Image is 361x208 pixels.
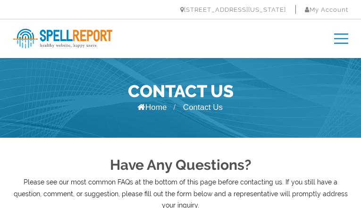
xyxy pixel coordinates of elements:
[137,103,167,112] a: Home
[13,81,348,101] h1: Contact Us
[173,103,175,111] span: /
[13,157,348,173] h2: Have Any Questions?
[183,103,223,112] span: Contact Us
